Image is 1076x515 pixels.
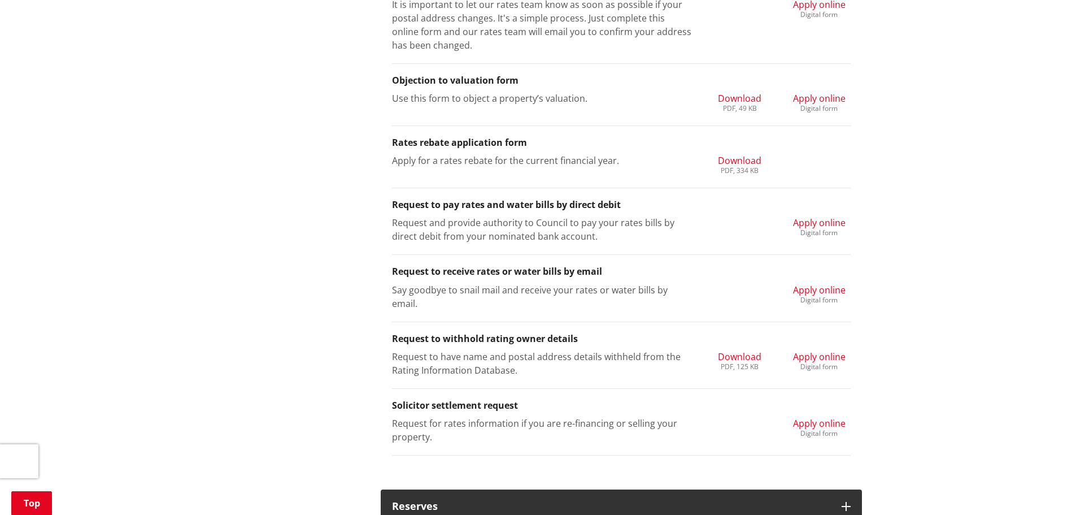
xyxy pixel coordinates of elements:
[392,501,830,512] h3: Reserves
[793,105,846,112] div: Digital form
[793,216,846,236] a: Apply online Digital form
[392,216,692,243] p: Request and provide authority to Council to pay your rates bills by direct debit from your nomina...
[718,167,761,174] div: PDF, 334 KB
[718,105,761,112] div: PDF, 49 KB
[718,350,761,370] a: Download PDF, 125 KB
[793,283,846,304] a: Apply online Digital form
[793,92,846,112] a: Apply online Digital form
[392,137,851,148] h3: Rates rebate application form
[793,230,846,236] div: Digital form
[793,11,846,18] div: Digital form
[392,75,851,86] h3: Objection to valuation form
[392,400,851,411] h3: Solicitor settlement request
[793,92,846,105] span: Apply online
[392,200,851,210] h3: Request to pay rates and water bills by direct debit
[392,334,851,344] h3: Request to withhold rating owner details
[793,350,846,370] a: Apply online Digital form
[718,363,761,370] div: PDF, 125 KB
[718,154,761,167] span: Download
[392,350,692,377] p: Request to have name and postal address details withheld from the Rating Information Database.
[718,350,761,363] span: Download
[793,297,846,304] div: Digital form
[793,430,846,437] div: Digital form
[793,284,846,296] span: Apply online
[392,266,851,277] h3: Request to receive rates or water bills by email
[11,491,52,515] a: Top
[392,283,692,310] p: Say goodbye to snail mail and receive your rates or water bills by email.
[392,417,692,444] p: Request for rates information if you are re-financing or selling your property.
[1024,468,1065,508] iframe: Messenger Launcher
[718,154,761,174] a: Download PDF, 334 KB
[793,350,846,363] span: Apply online
[793,417,846,430] span: Apply online
[392,154,692,167] p: Apply for a rates rebate for the current financial year.
[793,363,846,370] div: Digital form
[793,417,846,437] a: Apply online Digital form
[718,92,761,105] span: Download
[718,92,761,112] a: Download PDF, 49 KB
[793,217,846,229] span: Apply online
[392,92,692,105] p: Use this form to object a property’s valuation.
